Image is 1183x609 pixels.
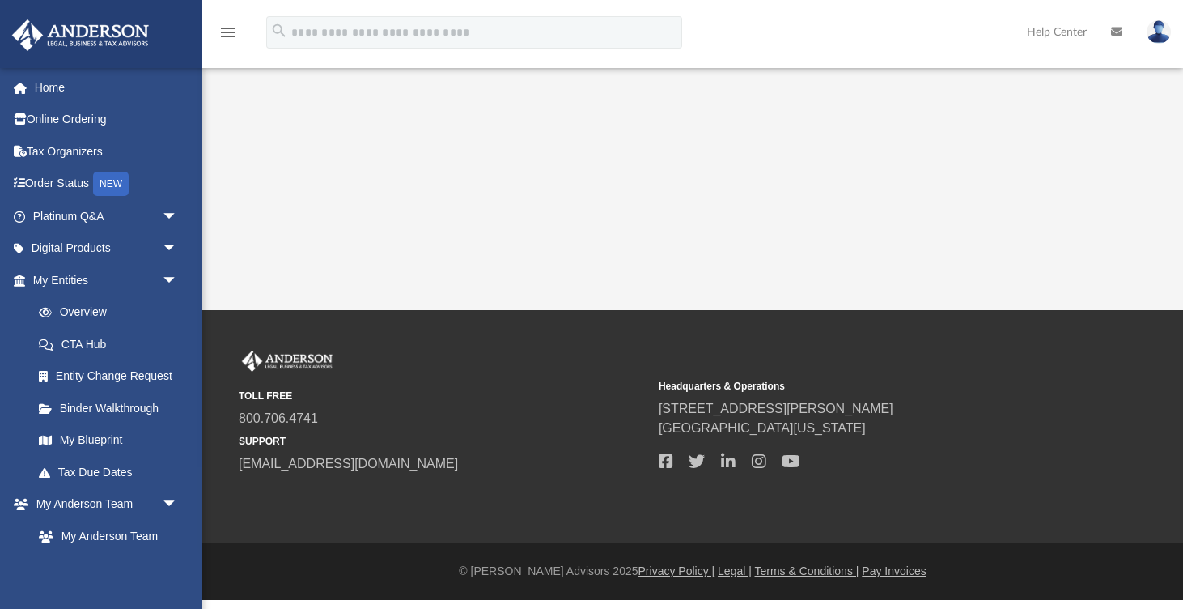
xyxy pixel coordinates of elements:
[23,552,194,585] a: Anderson System
[11,488,194,521] a: My Anderson Teamarrow_drop_down
[23,328,202,360] a: CTA Hub
[23,392,202,424] a: Binder Walkthrough
[11,71,202,104] a: Home
[638,564,715,577] a: Privacy Policy |
[162,264,194,297] span: arrow_drop_down
[218,31,238,42] a: menu
[162,488,194,522] span: arrow_drop_down
[11,232,202,265] a: Digital Productsarrow_drop_down
[659,379,1067,394] small: Headquarters & Operations
[239,389,647,403] small: TOLL FREE
[93,172,129,196] div: NEW
[718,564,752,577] a: Legal |
[218,23,238,42] i: menu
[23,360,202,393] a: Entity Change Request
[11,200,202,232] a: Platinum Q&Aarrow_drop_down
[23,424,194,457] a: My Blueprint
[202,563,1183,580] div: © [PERSON_NAME] Advisors 2025
[23,520,186,552] a: My Anderson Team
[11,135,202,168] a: Tax Organizers
[11,104,202,136] a: Online Ordering
[11,264,202,296] a: My Entitiesarrow_drop_down
[862,564,926,577] a: Pay Invoices
[162,200,194,233] span: arrow_drop_down
[23,296,202,329] a: Overview
[659,402,893,415] a: [STREET_ADDRESS][PERSON_NAME]
[270,22,288,40] i: search
[1147,20,1171,44] img: User Pic
[755,564,859,577] a: Terms & Conditions |
[239,457,458,471] a: [EMAIL_ADDRESS][DOMAIN_NAME]
[11,168,202,201] a: Order StatusNEW
[239,351,336,372] img: Anderson Advisors Platinum Portal
[23,456,202,488] a: Tax Due Dates
[7,19,154,51] img: Anderson Advisors Platinum Portal
[162,232,194,266] span: arrow_drop_down
[659,421,866,435] a: [GEOGRAPHIC_DATA][US_STATE]
[239,434,647,449] small: SUPPORT
[239,411,318,425] a: 800.706.4741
